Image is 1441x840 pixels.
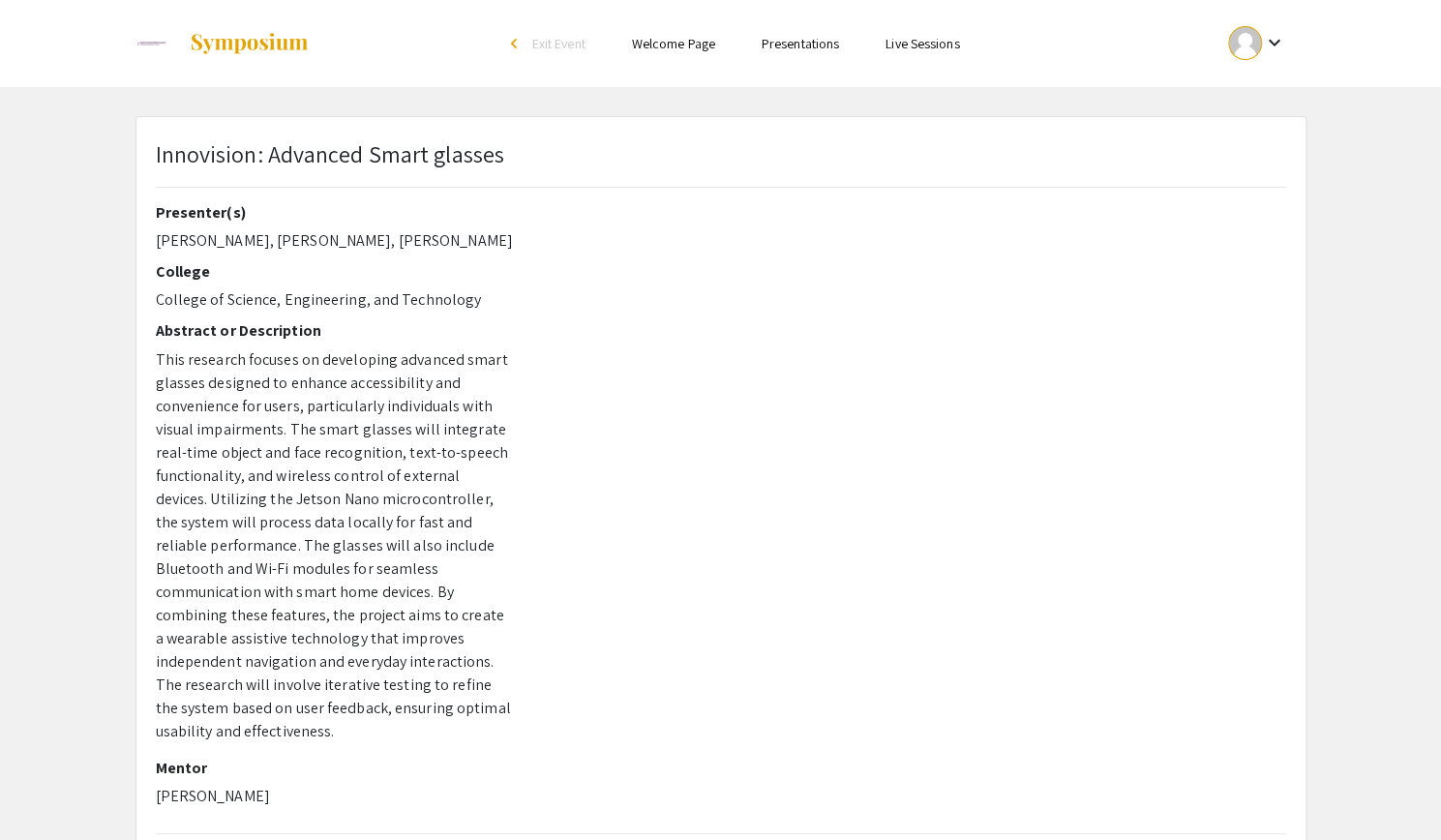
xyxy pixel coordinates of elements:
[156,203,513,222] h2: Presenter(s)
[156,288,513,312] p: College of Science, Engineering, and Technology
[1262,31,1285,54] mat-icon: Expand account dropdown
[156,321,513,340] h2: Abstract or Description
[532,35,585,52] span: Exit Event
[189,32,310,55] img: Symposium by ForagerOne
[156,136,504,171] p: Innovision: Advanced Smart glasses
[511,38,523,49] div: arrow_back_ios
[135,19,311,68] a: 2025 Undergraduate Research Symposium
[156,785,513,808] p: [PERSON_NAME]
[135,19,170,68] img: 2025 Undergraduate Research Symposium
[156,229,513,253] p: [PERSON_NAME], [PERSON_NAME], [PERSON_NAME]
[762,35,839,52] a: Presentations
[886,35,959,52] a: Live Sessions
[1208,21,1306,65] button: Expand account dropdown
[15,753,82,825] iframe: Chat
[156,348,513,743] p: This research focuses on developing advanced smart glasses designed to enhance accessibility and ...
[632,35,715,52] a: Welcome Page
[156,262,513,281] h2: College
[156,759,513,777] h2: Mentor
